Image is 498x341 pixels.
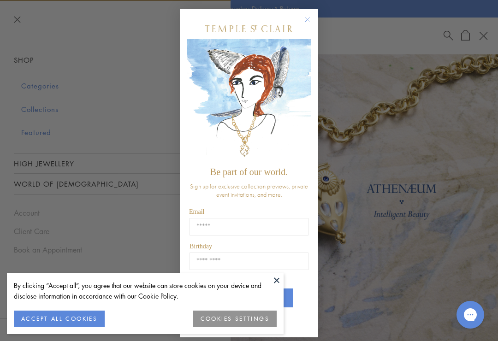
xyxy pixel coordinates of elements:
img: c4a9eb12-d91a-4d4a-8ee0-386386f4f338.jpeg [187,39,311,162]
span: Be part of our world. [210,167,288,177]
button: COOKIES SETTINGS [193,311,277,327]
button: ACCEPT ALL COOKIES [14,311,105,327]
span: Sign up for exclusive collection previews, private event invitations, and more. [190,182,308,199]
span: Birthday [190,243,212,250]
iframe: Gorgias live chat messenger [452,298,489,332]
button: Close dialog [306,18,318,30]
div: By clicking “Accept all”, you agree that our website can store cookies on your device and disclos... [14,280,277,301]
img: Temple St. Clair [205,25,293,32]
input: Email [190,218,308,235]
span: Email [189,208,204,215]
